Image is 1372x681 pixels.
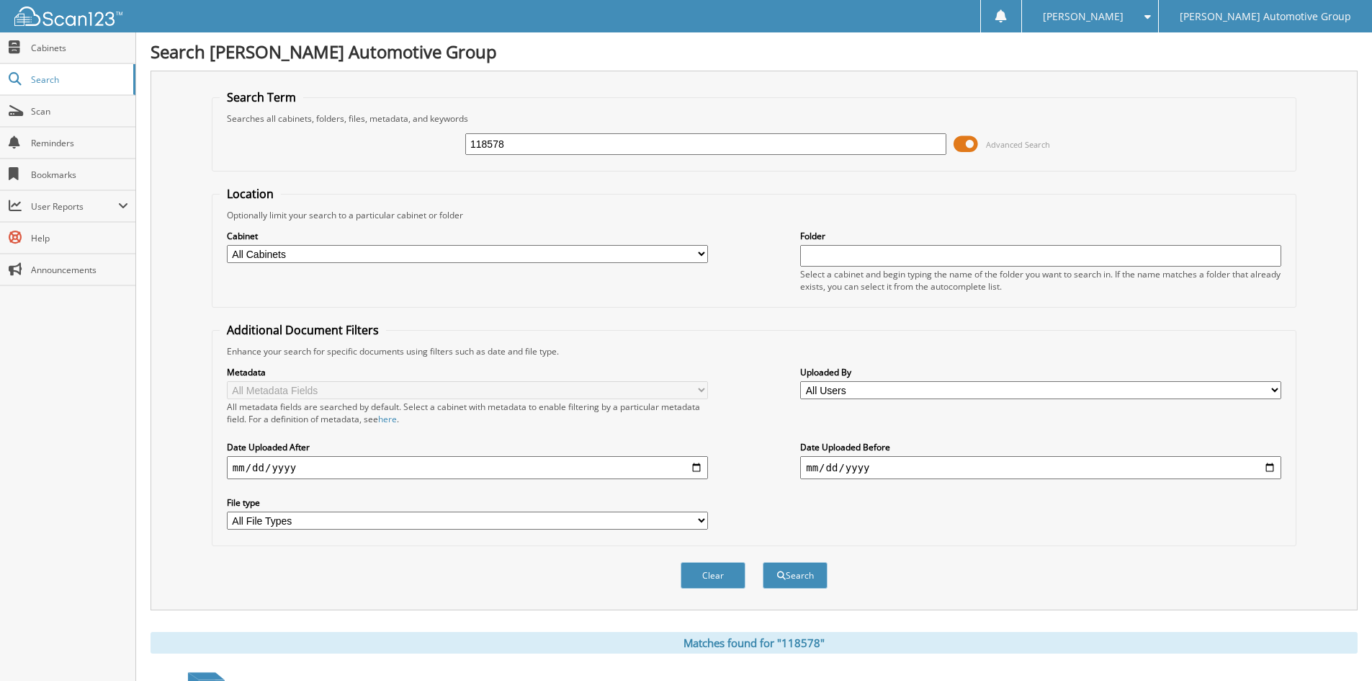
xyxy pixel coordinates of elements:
[763,562,828,589] button: Search
[31,264,128,276] span: Announcements
[31,42,128,54] span: Cabinets
[220,345,1288,357] div: Enhance your search for specific documents using filters such as date and file type.
[14,6,122,26] img: scan123-logo-white.svg
[986,139,1050,150] span: Advanced Search
[681,562,745,589] button: Clear
[151,632,1358,654] div: Matches found for "118578"
[227,230,708,242] label: Cabinet
[800,268,1281,293] div: Select a cabinet and begin typing the name of the folder you want to search in. If the name match...
[31,105,128,117] span: Scan
[800,456,1281,479] input: end
[1043,12,1124,21] span: [PERSON_NAME]
[220,89,303,105] legend: Search Term
[220,186,281,202] legend: Location
[378,413,397,425] a: here
[220,209,1288,221] div: Optionally limit your search to a particular cabinet or folder
[31,232,128,244] span: Help
[800,441,1281,453] label: Date Uploaded Before
[31,74,126,86] span: Search
[31,169,128,181] span: Bookmarks
[800,366,1281,378] label: Uploaded By
[151,40,1358,63] h1: Search [PERSON_NAME] Automotive Group
[227,441,708,453] label: Date Uploaded After
[220,322,386,338] legend: Additional Document Filters
[227,456,708,479] input: start
[227,401,708,425] div: All metadata fields are searched by default. Select a cabinet with metadata to enable filtering b...
[1180,12,1351,21] span: [PERSON_NAME] Automotive Group
[800,230,1281,242] label: Folder
[31,200,118,213] span: User Reports
[227,366,708,378] label: Metadata
[220,112,1288,125] div: Searches all cabinets, folders, files, metadata, and keywords
[227,497,708,509] label: File type
[31,137,128,149] span: Reminders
